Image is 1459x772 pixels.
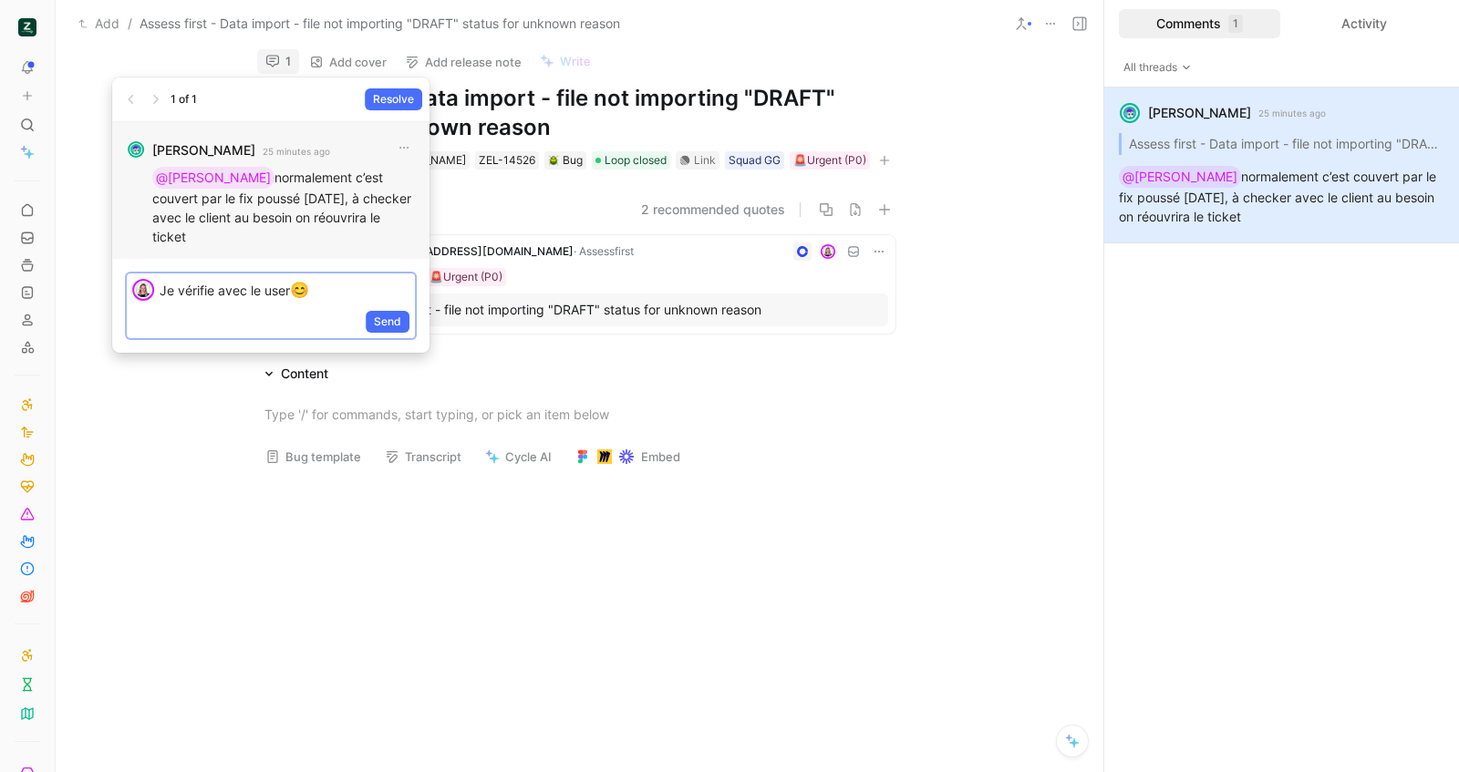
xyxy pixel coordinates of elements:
[134,281,152,299] img: avatar
[160,279,409,303] p: Je vérifie avec le user
[366,311,409,333] button: Send
[129,143,142,156] img: avatar
[373,90,414,108] span: Resolve
[290,281,309,299] span: 😊
[152,167,415,246] p: normalement c’est couvert par le fix poussé [DATE], à checker avec le client au besoin on réouvri...
[365,88,422,110] button: Resolve
[171,90,197,108] div: 1 of 1
[374,313,401,331] span: Send
[156,167,271,189] div: @[PERSON_NAME]
[263,143,330,160] small: 25 minutes ago
[152,139,255,161] strong: [PERSON_NAME]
